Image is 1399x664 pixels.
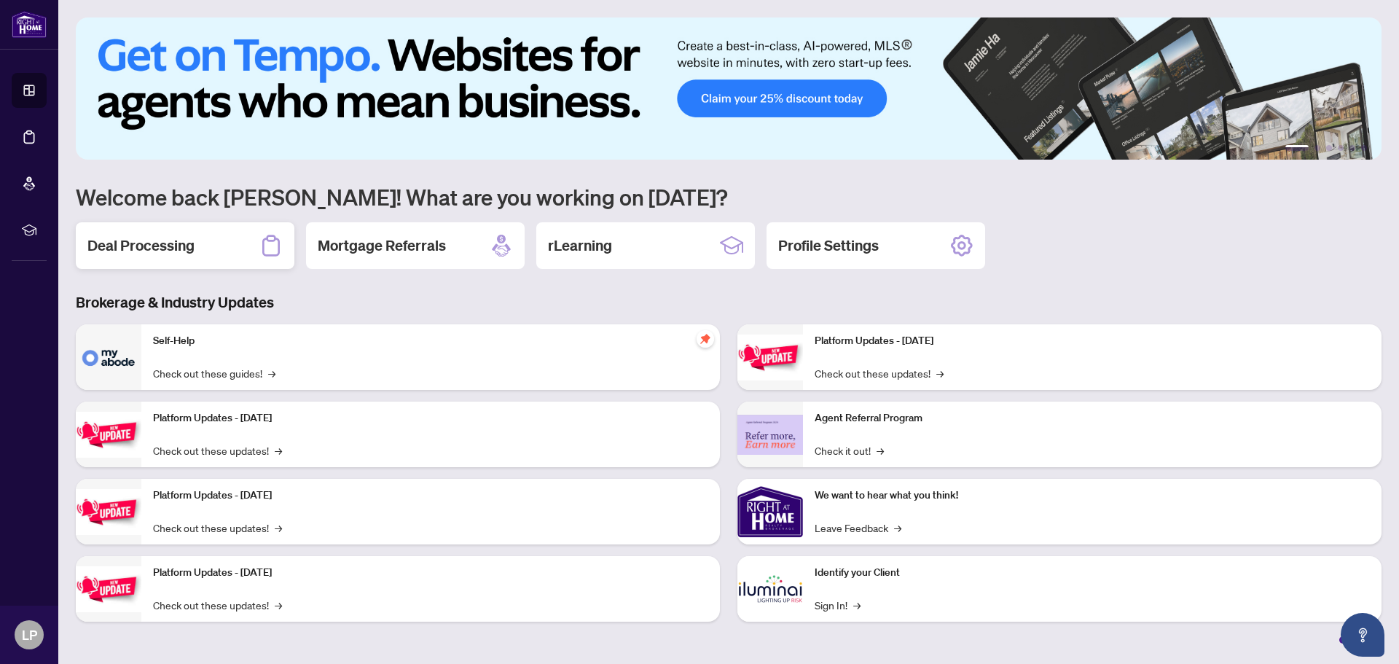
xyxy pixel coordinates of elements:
[894,520,901,536] span: →
[737,556,803,622] img: Identify your Client
[697,330,714,348] span: pushpin
[76,412,141,458] img: Platform Updates - September 16, 2025
[815,410,1370,426] p: Agent Referral Program
[153,442,282,458] a: Check out these updates!→
[76,566,141,612] img: Platform Updates - July 8, 2025
[1326,145,1332,151] button: 3
[815,365,944,381] a: Check out these updates!→
[76,324,141,390] img: Self-Help
[815,488,1370,504] p: We want to hear what you think!
[76,489,141,535] img: Platform Updates - July 21, 2025
[153,488,708,504] p: Platform Updates - [DATE]
[1314,145,1320,151] button: 2
[936,365,944,381] span: →
[153,565,708,581] p: Platform Updates - [DATE]
[1285,145,1309,151] button: 1
[275,520,282,536] span: →
[153,520,282,536] a: Check out these updates!→
[76,17,1382,160] img: Slide 0
[1349,145,1355,151] button: 5
[548,235,612,256] h2: rLearning
[737,335,803,380] img: Platform Updates - June 23, 2025
[268,365,275,381] span: →
[318,235,446,256] h2: Mortgage Referrals
[853,597,861,613] span: →
[275,442,282,458] span: →
[877,442,884,458] span: →
[815,442,884,458] a: Check it out!→
[76,183,1382,211] h1: Welcome back [PERSON_NAME]! What are you working on [DATE]?
[815,597,861,613] a: Sign In!→
[778,235,879,256] h2: Profile Settings
[275,597,282,613] span: →
[1338,145,1344,151] button: 4
[12,11,47,38] img: logo
[737,415,803,455] img: Agent Referral Program
[22,625,37,645] span: LP
[815,333,1370,349] p: Platform Updates - [DATE]
[815,520,901,536] a: Leave Feedback→
[153,365,275,381] a: Check out these guides!→
[737,479,803,544] img: We want to hear what you think!
[153,597,282,613] a: Check out these updates!→
[87,235,195,256] h2: Deal Processing
[153,410,708,426] p: Platform Updates - [DATE]
[153,333,708,349] p: Self-Help
[815,565,1370,581] p: Identify your Client
[1341,613,1384,657] button: Open asap
[1361,145,1367,151] button: 6
[76,292,1382,313] h3: Brokerage & Industry Updates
